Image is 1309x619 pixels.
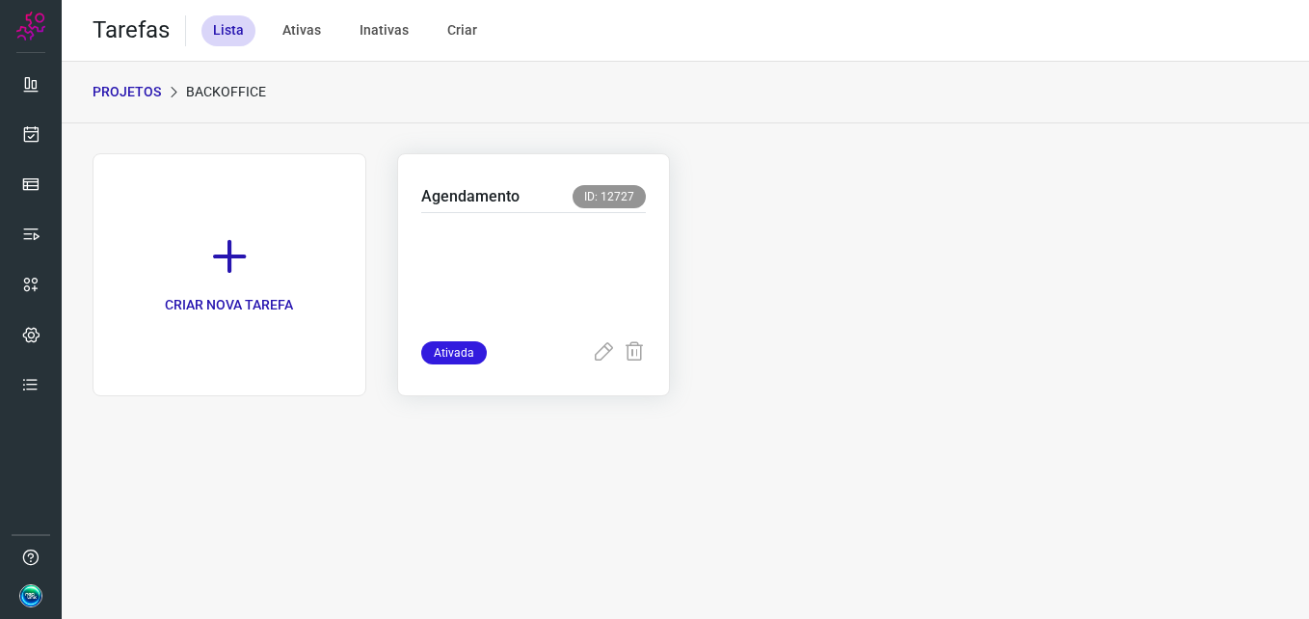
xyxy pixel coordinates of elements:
img: Logo [16,12,45,40]
div: Inativas [348,15,420,46]
p: Backoffice [186,82,266,102]
span: Ativada [421,341,487,364]
h2: Tarefas [93,16,170,44]
div: Ativas [271,15,333,46]
p: CRIAR NOVA TAREFA [165,295,293,315]
p: Agendamento [421,185,520,208]
a: CRIAR NOVA TAREFA [93,153,366,396]
div: Criar [436,15,489,46]
p: PROJETOS [93,82,161,102]
img: d1faacb7788636816442e007acca7356.jpg [19,584,42,607]
span: ID: 12727 [573,185,646,208]
div: Lista [201,15,255,46]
